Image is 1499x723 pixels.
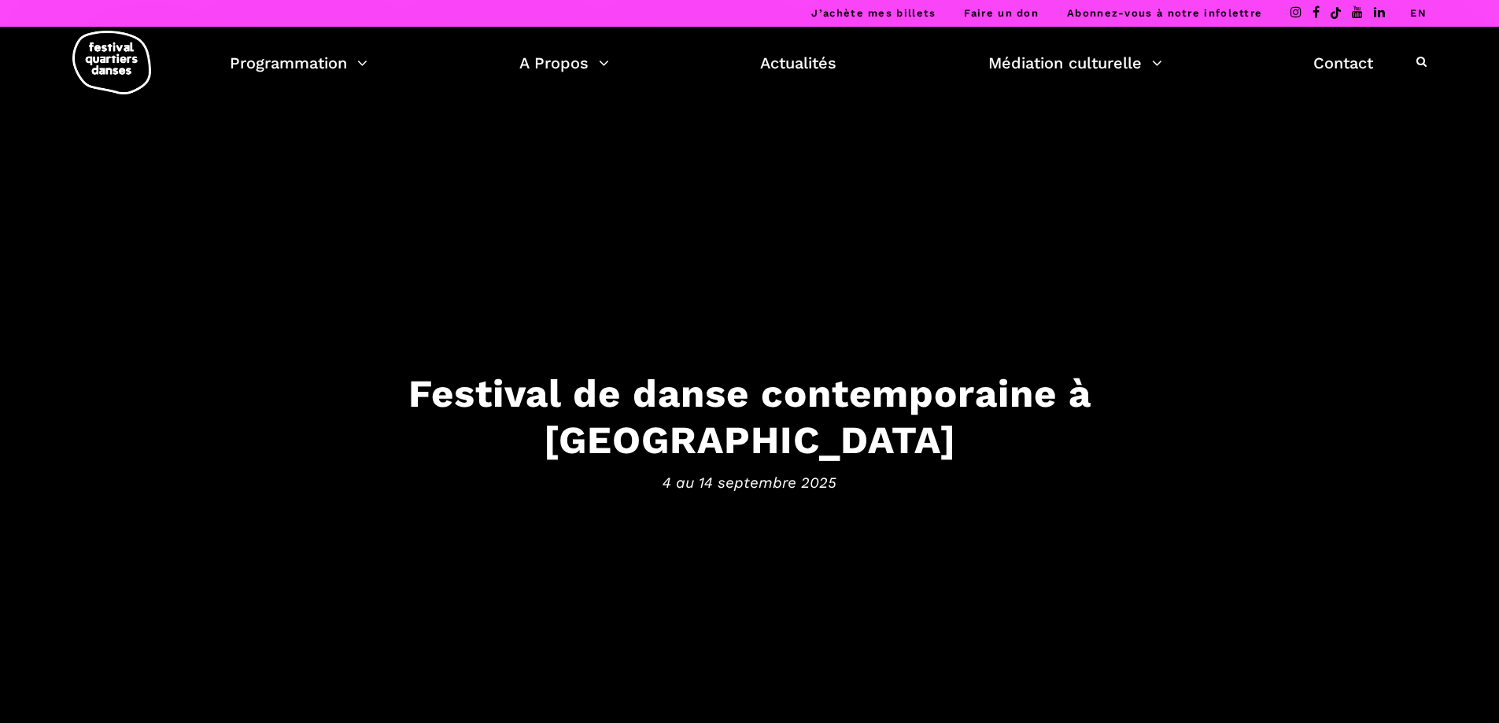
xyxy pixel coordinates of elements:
a: Faire un don [964,7,1039,19]
a: EN [1410,7,1427,19]
a: Médiation culturelle [988,50,1162,76]
a: A Propos [519,50,609,76]
img: logo-fqd-med [72,31,151,94]
a: Actualités [760,50,836,76]
span: 4 au 14 septembre 2025 [262,470,1238,494]
a: Contact [1313,50,1373,76]
a: Abonnez-vous à notre infolettre [1067,7,1262,19]
a: Programmation [230,50,367,76]
h3: Festival de danse contemporaine à [GEOGRAPHIC_DATA] [262,371,1238,463]
a: J’achète mes billets [811,7,936,19]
